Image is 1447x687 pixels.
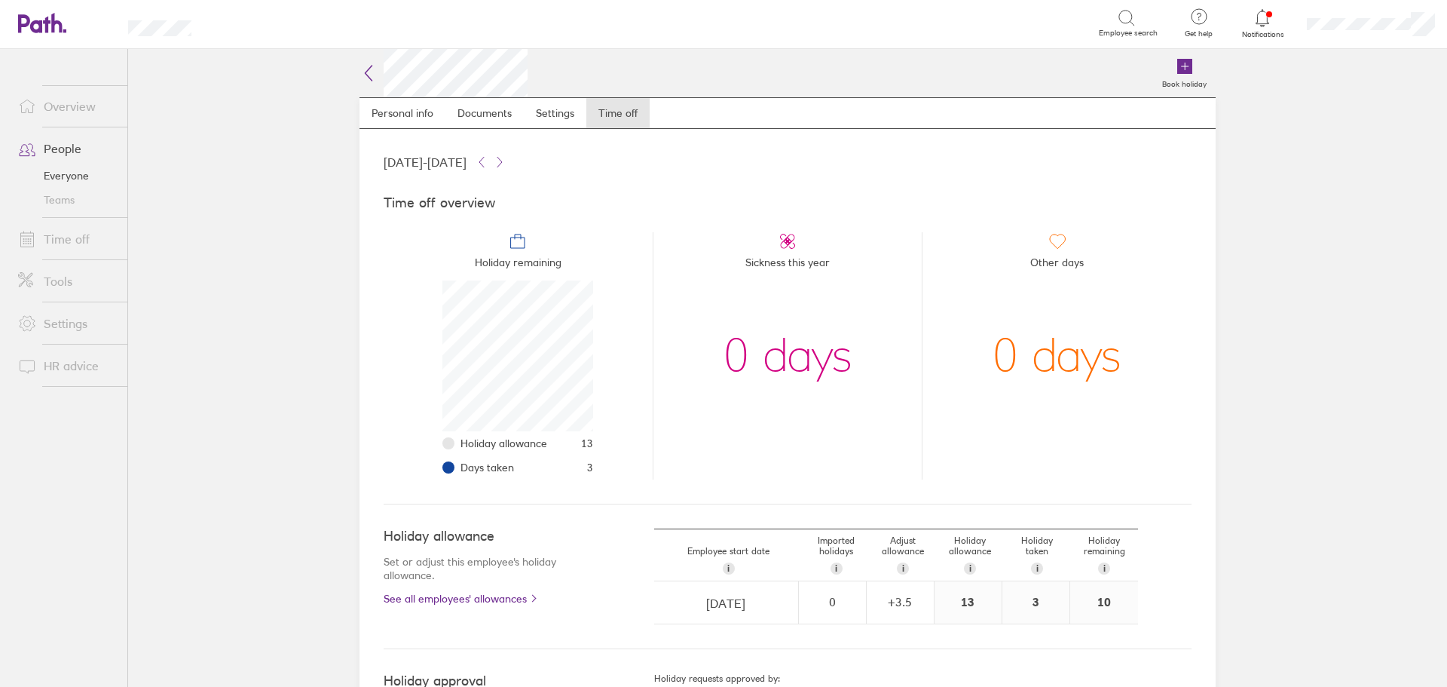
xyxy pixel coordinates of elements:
div: 3 [1002,581,1069,624]
h4: Holiday allowance [384,529,594,544]
div: 0 days [993,281,1121,431]
span: Days taken [460,462,514,474]
div: 0 [800,595,865,609]
a: Time off [6,224,127,254]
a: People [6,133,127,164]
a: Personal info [359,98,445,128]
span: 3 [587,462,593,474]
a: Settings [524,98,586,128]
a: Settings [6,308,127,339]
div: Imported holidays [803,529,870,581]
span: [DATE] - [DATE] [384,155,467,169]
a: Book holiday [1153,49,1216,97]
span: Employee search [1099,29,1158,38]
div: 0 days [723,281,852,431]
a: Documents [445,98,524,128]
span: i [727,563,730,575]
div: Adjust allowance [870,529,937,581]
span: i [1036,563,1039,575]
h5: Holiday requests approved by: [654,673,1192,684]
div: 13 [935,581,1002,624]
div: 10 [1070,581,1138,624]
a: Teams [6,188,127,212]
a: Time off [586,98,650,128]
a: Notifications [1238,8,1287,39]
div: Holiday allowance [937,529,1004,581]
span: i [835,563,837,575]
span: 13 [581,437,593,449]
a: HR advice [6,351,127,381]
span: Get help [1174,29,1223,38]
div: Employee start date [654,540,803,581]
div: Search [232,16,271,29]
span: Other days [1030,250,1084,281]
a: See all employees' allowances [384,593,594,605]
span: Holiday allowance [460,437,547,449]
span: Sickness this year [745,250,830,281]
p: Set or adjust this employee's holiday allowance. [384,555,594,582]
h4: Time off overview [384,195,1192,211]
span: i [902,563,904,575]
span: Notifications [1238,30,1287,39]
span: Holiday remaining [475,250,561,281]
div: Holiday remaining [1071,529,1138,581]
label: Book holiday [1153,75,1216,89]
a: Tools [6,266,127,296]
div: Holiday taken [1004,529,1071,581]
div: + 3.5 [867,595,933,609]
input: dd/mm/yyyy [655,582,797,624]
a: Everyone [6,164,127,188]
a: Overview [6,91,127,121]
span: i [969,563,971,575]
span: i [1103,563,1106,575]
